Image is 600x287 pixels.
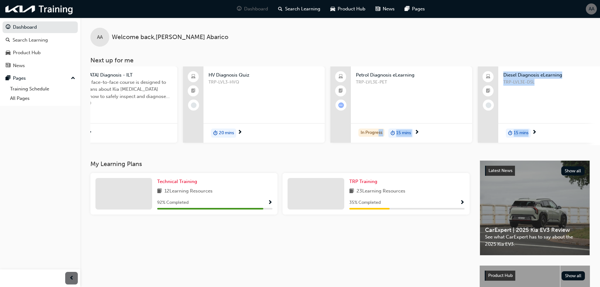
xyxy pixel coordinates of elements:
[405,5,409,13] span: pages-icon
[3,3,76,15] img: kia-training
[330,66,472,143] a: Petrol Diagnosis eLearningTRP-LVL3E-PETIn Progressduration-icon15 mins
[349,199,381,206] span: 35 % Completed
[244,5,268,13] span: Dashboard
[358,129,385,137] div: In Progress
[396,129,411,137] span: 15 mins
[209,72,320,79] span: HV Diagnosis Quiz
[356,72,467,79] span: Petrol Diagnosis eLearning
[356,79,467,86] span: TRP-LVL3E-PET
[460,200,465,206] span: Show Progress
[268,199,272,207] button: Show Progress
[191,73,196,81] span: laptop-icon
[562,271,585,280] button: Show all
[480,160,590,255] a: Latest NewsShow allCarExpert | 2025 Kia EV3 ReviewSee what CarExpert has to say about the 2025 Ki...
[13,62,25,69] div: News
[6,63,10,69] span: news-icon
[489,168,512,173] span: Latest News
[339,87,343,95] span: booktick-icon
[561,166,585,175] button: Show all
[400,3,430,15] a: pages-iconPages
[514,129,529,137] span: 15 mins
[191,102,197,108] span: learningRecordVerb_NONE-icon
[3,72,78,84] button: Pages
[237,5,242,13] span: guage-icon
[6,37,10,43] span: search-icon
[183,66,325,143] a: HV Diagnosis QuizTRP-LVL3-HVQduration-icon20 mins
[486,73,490,81] span: laptop-icon
[273,3,325,15] a: search-iconSearch Learning
[71,74,75,83] span: up-icon
[370,3,400,15] a: news-iconNews
[157,179,197,184] span: Technical Training
[6,50,10,56] span: car-icon
[589,5,594,13] span: AA
[3,20,78,72] button: DashboardSearch LearningProduct HubNews
[278,5,283,13] span: search-icon
[237,130,242,135] span: next-icon
[349,178,380,185] a: TRP Training
[61,72,172,79] span: [MEDICAL_DATA] Diagnosis - ILT
[157,187,162,195] span: book-icon
[485,227,585,234] span: CarExpert | 2025 Kia EV3 Review
[349,179,377,184] span: TRP Training
[36,66,177,143] a: [MEDICAL_DATA] Diagnosis - ILTHV Diagnosis face-to-face course is designed to train technicians a...
[157,178,200,185] a: Technical Training
[112,34,228,41] span: Welcome back , [PERSON_NAME] Abarico
[485,271,585,281] a: Product HubShow all
[485,166,585,176] a: Latest NewsShow all
[338,102,344,108] span: learningRecordVerb_ATTEMPT-icon
[13,75,26,82] div: Pages
[532,130,537,135] span: next-icon
[164,187,213,195] span: 12 Learning Resources
[69,274,74,282] span: prev-icon
[232,3,273,15] a: guage-iconDashboard
[3,34,78,46] a: Search Learning
[586,3,597,14] button: AA
[330,5,335,13] span: car-icon
[460,199,465,207] button: Show Progress
[486,87,490,95] span: booktick-icon
[97,34,103,41] span: AA
[13,37,48,44] div: Search Learning
[349,187,354,195] span: book-icon
[488,273,513,278] span: Product Hub
[213,129,218,137] span: duration-icon
[3,47,78,59] a: Product Hub
[414,130,419,135] span: next-icon
[375,5,380,13] span: news-icon
[90,160,470,168] h3: My Learning Plans
[338,5,365,13] span: Product Hub
[61,100,172,107] span: TRP-LVL3-HVD
[486,102,491,108] span: learningRecordVerb_NONE-icon
[6,76,10,81] span: pages-icon
[391,129,395,137] span: duration-icon
[485,233,585,248] span: See what CarExpert has to say about the 2025 Kia EV3.
[325,3,370,15] a: car-iconProduct Hub
[285,5,320,13] span: Search Learning
[339,73,343,81] span: laptop-icon
[209,79,320,86] span: TRP-LVL3-HVQ
[13,49,41,56] div: Product Hub
[383,5,395,13] span: News
[6,25,10,30] span: guage-icon
[3,21,78,33] a: Dashboard
[8,84,78,94] a: Training Schedule
[80,57,600,64] h3: Next up for me
[508,129,512,137] span: duration-icon
[219,129,234,137] span: 20 mins
[357,187,405,195] span: 23 Learning Resources
[191,87,196,95] span: booktick-icon
[61,79,172,100] span: HV Diagnosis face-to-face course is designed to train technicians about Kia [MEDICAL_DATA] vehicl...
[8,94,78,103] a: All Pages
[3,60,78,72] a: News
[268,200,272,206] span: Show Progress
[157,199,189,206] span: 92 % Completed
[412,5,425,13] span: Pages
